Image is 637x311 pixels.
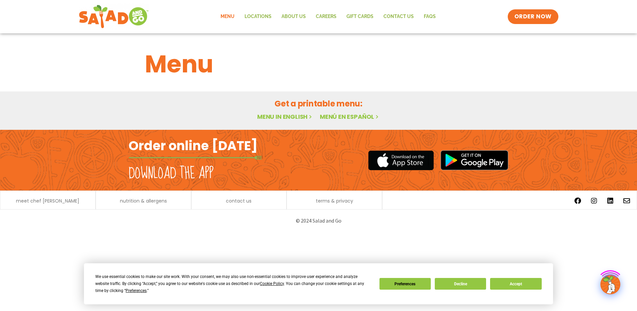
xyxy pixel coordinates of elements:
[368,149,434,171] img: appstore
[379,278,431,290] button: Preferences
[84,263,553,304] div: Cookie Consent Prompt
[508,9,558,24] a: ORDER NOW
[16,199,79,203] a: meet chef [PERSON_NAME]
[240,9,277,24] a: Locations
[216,9,441,24] nav: Menu
[514,13,552,21] span: ORDER NOW
[311,9,341,24] a: Careers
[145,98,492,109] h2: Get a printable menu:
[120,199,167,203] a: nutrition & allergens
[216,9,240,24] a: Menu
[440,150,508,170] img: google_play
[95,273,371,294] div: We use essential cookies to make our site work. With your consent, we may also use non-essential ...
[129,137,258,154] h2: Order online [DATE]
[490,278,541,290] button: Accept
[316,199,353,203] a: terms & privacy
[320,112,380,121] a: Menú en español
[260,281,284,286] span: Cookie Policy
[419,9,441,24] a: FAQs
[226,199,252,203] a: contact us
[79,3,149,30] img: new-SAG-logo-768×292
[129,156,262,160] img: fork
[341,9,378,24] a: GIFT CARDS
[277,9,311,24] a: About Us
[257,112,313,121] a: Menu in English
[126,288,147,293] span: Preferences
[129,164,214,183] h2: Download the app
[435,278,486,290] button: Decline
[378,9,419,24] a: Contact Us
[132,216,505,225] p: © 2024 Salad and Go
[145,46,492,82] h1: Menu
